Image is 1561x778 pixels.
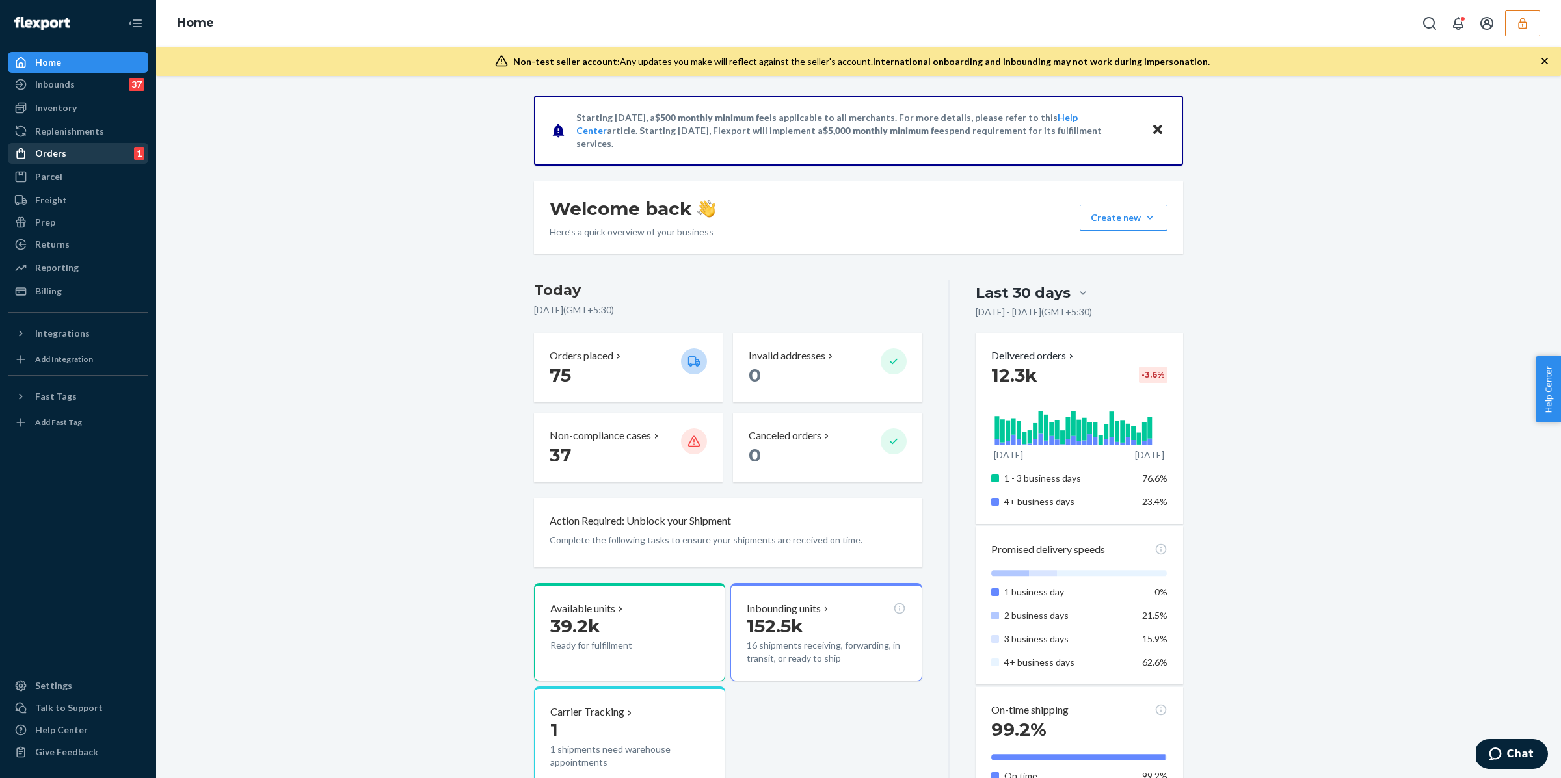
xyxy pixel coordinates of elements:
[1154,586,1167,597] span: 0%
[730,583,922,682] button: Inbounding units152.5k16 shipments receiving, forwarding, in transit, or ready to ship
[1080,205,1167,231] button: Create new
[1004,586,1132,599] p: 1 business day
[1142,610,1167,621] span: 21.5%
[35,216,55,229] div: Prep
[167,5,224,42] ol: breadcrumbs
[873,56,1210,67] span: International onboarding and inbounding may not work during impersonation.
[976,305,1092,318] p: [DATE] - [DATE] ( GMT+5:30 )
[1142,633,1167,644] span: 15.9%
[35,723,88,736] div: Help Center
[534,413,723,482] button: Non-compliance cases 37
[534,333,723,402] button: Orders placed 75
[35,285,62,298] div: Billing
[1135,448,1164,461] p: [DATE]
[550,601,615,616] p: Available units
[550,513,731,528] p: Action Required: Unblock your Shipment
[35,101,77,114] div: Inventory
[129,78,144,91] div: 37
[550,226,715,239] p: Here’s a quick overview of your business
[8,386,148,407] button: Fast Tags
[534,280,922,301] h3: Today
[8,97,148,118] a: Inventory
[8,697,148,718] button: Talk to Support
[550,444,571,466] span: 37
[1476,739,1548,772] iframe: Opens a widget where you can chat to one of our agents
[134,147,144,160] div: 1
[8,212,148,233] a: Prep
[976,283,1071,303] div: Last 30 days
[749,444,761,466] span: 0
[8,720,148,740] a: Help Center
[35,417,82,428] div: Add Fast Tag
[8,257,148,278] a: Reporting
[35,327,90,340] div: Integrations
[576,111,1139,150] p: Starting [DATE], a is applicable to all merchants. For more details, please refer to this article...
[1445,10,1471,36] button: Open notifications
[550,743,709,769] p: 1 shipments need warehouse appointments
[1004,632,1132,645] p: 3 business days
[35,56,61,69] div: Home
[8,675,148,696] a: Settings
[8,143,148,164] a: Orders1
[994,448,1023,461] p: [DATE]
[991,348,1076,363] button: Delivered orders
[1142,473,1167,484] span: 76.6%
[733,333,922,402] button: Invalid addresses 0
[749,428,821,443] p: Canceled orders
[8,52,148,73] a: Home
[35,147,66,160] div: Orders
[550,705,624,720] p: Carrier Tracking
[8,323,148,344] button: Integrations
[35,125,104,138] div: Replenishments
[733,413,922,482] button: Canceled orders 0
[1142,656,1167,668] span: 62.6%
[8,281,148,302] a: Billing
[35,78,75,91] div: Inbounds
[550,348,613,363] p: Orders placed
[991,718,1047,740] span: 99.2%
[122,10,148,36] button: Close Navigation
[35,679,72,692] div: Settings
[1004,472,1132,485] p: 1 - 3 business days
[1417,10,1443,36] button: Open Search Box
[1139,367,1167,383] div: -3.6 %
[35,390,77,403] div: Fast Tags
[35,354,93,365] div: Add Integration
[550,639,671,652] p: Ready for fulfillment
[550,197,715,220] h1: Welcome back
[534,304,922,317] p: [DATE] ( GMT+5:30 )
[697,200,715,218] img: hand-wave emoji
[35,170,62,183] div: Parcel
[1004,609,1132,622] p: 2 business days
[35,194,67,207] div: Freight
[1142,496,1167,507] span: 23.4%
[1536,356,1561,422] button: Help Center
[550,428,651,443] p: Non-compliance cases
[35,701,103,714] div: Talk to Support
[177,16,214,30] a: Home
[747,615,803,637] span: 152.5k
[747,601,821,616] p: Inbounding units
[749,364,761,386] span: 0
[8,349,148,370] a: Add Integration
[1004,495,1132,508] p: 4+ business days
[35,238,70,251] div: Returns
[534,583,725,682] button: Available units39.2kReady for fulfillment
[8,742,148,762] button: Give Feedback
[747,639,905,665] p: 16 shipments receiving, forwarding, in transit, or ready to ship
[1004,656,1132,669] p: 4+ business days
[35,746,98,759] div: Give Feedback
[8,74,148,95] a: Inbounds37
[8,166,148,187] a: Parcel
[8,121,148,142] a: Replenishments
[823,125,944,136] span: $5,000 monthly minimum fee
[550,534,907,547] p: Complete the following tasks to ensure your shipments are received on time.
[8,412,148,433] a: Add Fast Tag
[991,364,1037,386] span: 12.3k
[1474,10,1500,36] button: Open account menu
[1149,121,1166,140] button: Close
[991,703,1069,718] p: On-time shipping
